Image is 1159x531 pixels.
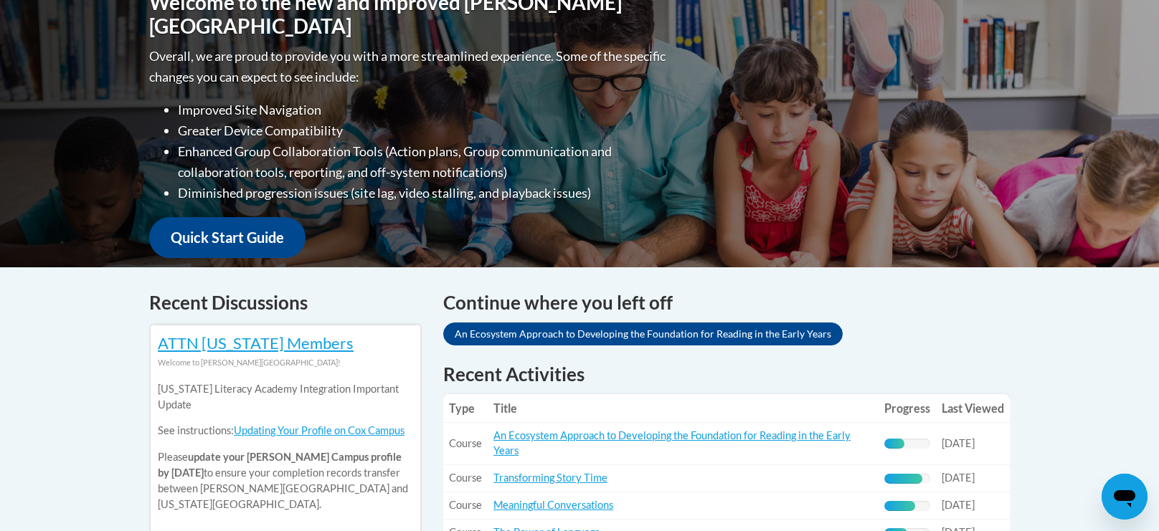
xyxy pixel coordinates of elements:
[488,394,879,423] th: Title
[879,394,936,423] th: Progress
[443,361,1010,387] h1: Recent Activities
[234,424,405,436] a: Updating Your Profile on Cox Campus
[178,183,669,204] li: Diminished progression issues (site lag, video stalling, and playback issues)
[158,355,413,370] div: Welcome to [PERSON_NAME][GEOGRAPHIC_DATA]!
[936,394,1010,423] th: Last Viewed
[942,472,975,484] span: [DATE]
[449,437,482,449] span: Course
[443,394,488,423] th: Type
[178,100,669,120] li: Improved Site Navigation
[884,439,904,449] div: Progress, %
[884,474,922,484] div: Progress, %
[942,437,975,449] span: [DATE]
[158,370,413,523] div: Please to ensure your completion records transfer between [PERSON_NAME][GEOGRAPHIC_DATA] and [US_...
[942,499,975,511] span: [DATE]
[178,120,669,141] li: Greater Device Compatibility
[149,217,306,258] a: Quick Start Guide
[149,289,422,317] h4: Recent Discussions
[158,423,413,439] p: See instructions:
[158,451,402,479] b: update your [PERSON_NAME] Campus profile by [DATE]
[443,322,843,345] a: An Ecosystem Approach to Developing the Foundation for Reading in the Early Years
[449,472,482,484] span: Course
[149,46,669,87] p: Overall, we are proud to provide you with a more streamlined experience. Some of the specific cha...
[158,333,354,353] a: ATTN [US_STATE] Members
[493,499,613,511] a: Meaningful Conversations
[449,499,482,511] span: Course
[443,289,1010,317] h4: Continue where you left off
[493,429,851,456] a: An Ecosystem Approach to Developing the Foundation for Reading in the Early Years
[178,141,669,183] li: Enhanced Group Collaboration Tools (Action plans, Group communication and collaboration tools, re...
[158,381,413,413] p: [US_STATE] Literacy Academy Integration Important Update
[884,501,915,511] div: Progress, %
[493,472,607,484] a: Transforming Story Time
[1102,474,1148,520] iframe: Button to launch messaging window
